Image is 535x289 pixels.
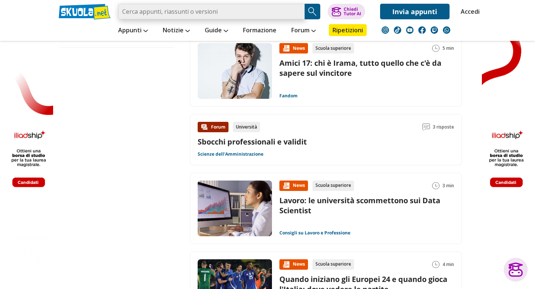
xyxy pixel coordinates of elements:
[382,26,389,34] img: instagram
[279,43,308,53] div: News
[279,58,441,78] a: Amici 17: chi è Irama, tutto quello che c'è da sapere sul vincitore
[312,181,354,191] div: Scuola superiore
[307,6,318,17] img: Cerca appunti, riassunti o versioni
[241,24,278,38] a: Formazione
[198,181,272,236] img: Immagine news
[118,4,305,19] input: Cerca appunti, riassunti o versioni
[198,137,307,147] a: Sbocchi professionali e validit
[279,195,440,215] a: Lavoro: le università scommettono sui Data Scientist
[198,43,272,99] img: Immagine news
[279,181,308,191] div: News
[161,24,192,38] a: Notizie
[432,261,440,268] img: Tempo lettura
[289,24,318,38] a: Forum
[201,123,208,131] img: Forum contenuto
[432,45,440,52] img: Tempo lettura
[279,93,298,99] a: Fandom
[443,26,450,34] img: WhatsApp
[305,4,320,19] button: Search Button
[233,122,260,132] div: Università
[328,4,365,19] button: ChiediTutor AI
[461,4,476,19] a: Accedi
[329,24,367,36] a: Ripetizioni
[433,122,454,132] span: 3 risposte
[442,259,454,270] span: 4 min
[344,7,361,16] div: Chiedi Tutor AI
[394,26,401,34] img: tiktok
[279,259,308,270] div: News
[116,24,150,38] a: Appunti
[422,123,430,131] img: Commenti lettura
[432,182,440,189] img: Tempo lettura
[312,43,354,53] div: Scuola superiore
[282,182,290,189] img: News contenuto
[198,122,228,132] div: Forum
[279,230,350,236] a: Consigli su Lavoro e Professione
[418,26,426,34] img: facebook
[442,181,454,191] span: 3 min
[203,24,230,38] a: Guide
[282,261,290,268] img: News contenuto
[282,45,290,52] img: News contenuto
[431,26,438,34] img: twitch
[380,4,450,19] a: Invia appunti
[312,259,354,270] div: Scuola superiore
[198,151,263,157] a: Scienze dell'Amministrazione
[406,26,414,34] img: youtube
[442,43,454,53] span: 5 min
